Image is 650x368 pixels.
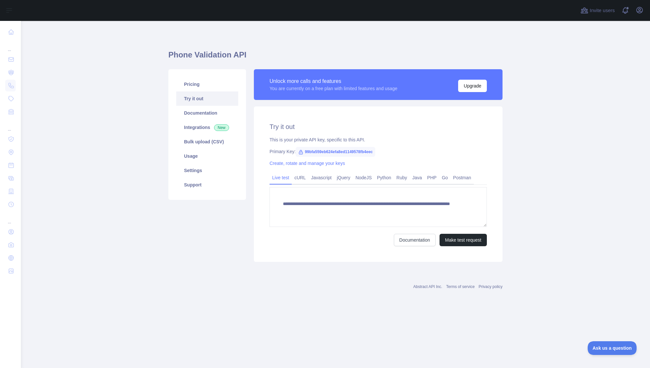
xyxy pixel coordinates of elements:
a: jQuery [334,172,353,183]
a: Usage [176,149,238,163]
div: Primary Key: [270,148,487,155]
a: PHP [425,172,439,183]
a: Abstract API Inc. [413,284,442,289]
span: New [214,124,229,131]
div: ... [5,212,16,225]
a: Documentation [176,106,238,120]
div: This is your private API key, specific to this API. [270,136,487,143]
a: Postman [451,172,474,183]
div: ... [5,119,16,132]
a: Java [410,172,425,183]
a: cURL [292,172,308,183]
button: Invite users [579,5,616,16]
a: Settings [176,163,238,178]
a: Support [176,178,238,192]
a: Integrations New [176,120,238,135]
h1: Phone Validation API [168,50,503,65]
a: Try it out [176,91,238,106]
a: Live test [270,172,292,183]
a: Create, rotate and manage your keys [270,161,345,166]
span: 99bfa559eb624efa8ed1149578fb4eec [296,147,375,157]
a: Bulk upload (CSV) [176,135,238,149]
a: Terms of service [446,284,474,289]
a: Javascript [308,172,334,183]
a: Python [374,172,394,183]
a: NodeJS [353,172,374,183]
span: Invite users [590,7,615,14]
h2: Try it out [270,122,487,131]
iframe: Toggle Customer Support [588,341,637,355]
div: Unlock more calls and features [270,77,397,85]
button: Upgrade [458,80,487,92]
div: You are currently on a free plan with limited features and usage [270,85,397,92]
button: Make test request [440,234,487,246]
a: Documentation [394,234,436,246]
a: Privacy policy [479,284,503,289]
a: Pricing [176,77,238,91]
a: Ruby [394,172,410,183]
a: Go [439,172,451,183]
div: ... [5,39,16,52]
